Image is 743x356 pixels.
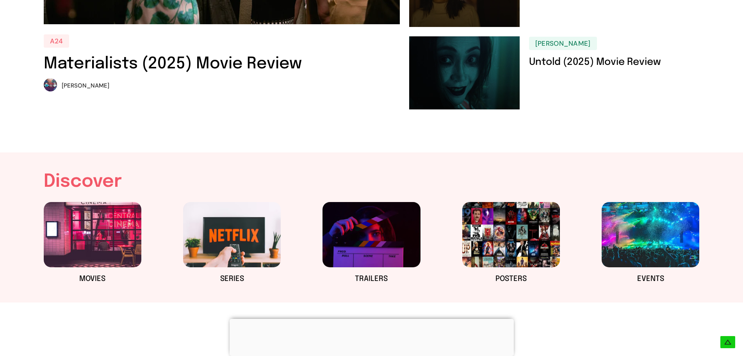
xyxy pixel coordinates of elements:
a: A24 [44,34,69,48]
a: TRAILERS [281,202,420,283]
iframe: Advertisement [230,319,514,354]
a: POSTERS [420,202,560,283]
a: EVENTS [560,202,699,283]
h3: Discover [44,172,700,193]
span: SERIES [220,275,244,283]
span: EVENTS [637,275,664,283]
img: Jed Chua [44,78,57,91]
img: ## [183,202,281,267]
span: POSTERS [495,275,527,283]
a: Untold (2025) Movie Review [409,36,529,109]
span: MOVIES [79,275,105,283]
img: ## [602,202,699,267]
a: [PERSON_NAME] [529,37,597,50]
img: Untold (2025) Movie Review [409,36,520,109]
a: MOVIES [2,202,141,283]
span: [PERSON_NAME] [62,82,109,89]
span: TRAILERS [355,275,388,283]
a: Untold (2025) Movie Review [529,57,661,67]
img: ## [44,202,141,267]
img: ## [462,202,560,267]
a: Materialists (2025) Movie Review [44,56,302,72]
img: ## [323,202,420,267]
a: SERIES [141,202,281,283]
